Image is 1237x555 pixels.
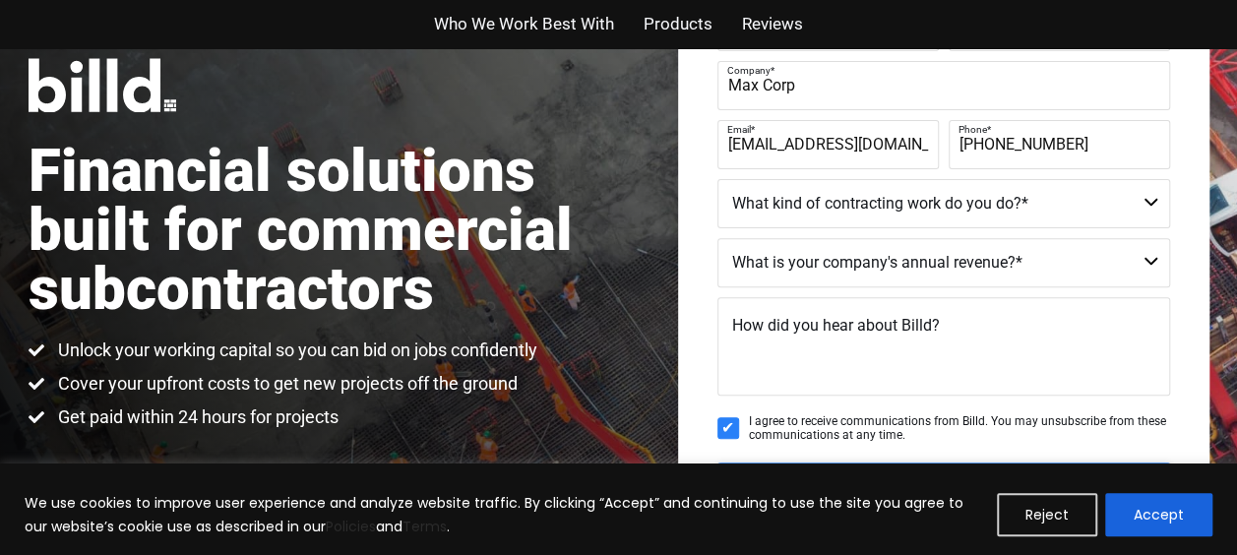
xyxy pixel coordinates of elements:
[727,64,771,75] span: Company
[717,462,1170,522] input: GET IN TOUCH
[732,316,940,335] span: How did you hear about Billd?
[1105,493,1212,536] button: Accept
[997,493,1097,536] button: Reject
[402,517,447,536] a: Terms
[742,10,803,38] a: Reviews
[434,10,614,38] a: Who We Work Best With
[644,10,712,38] a: Products
[53,339,537,362] span: Unlock your working capital so you can bid on jobs confidently
[29,142,619,319] h1: Financial solutions built for commercial subcontractors
[717,417,739,439] input: I agree to receive communications from Billd. You may unsubscribe from these communications at an...
[749,414,1170,443] span: I agree to receive communications from Billd. You may unsubscribe from these communications at an...
[53,372,518,396] span: Cover your upfront costs to get new projects off the ground
[727,123,751,134] span: Email
[53,405,339,429] span: Get paid within 24 hours for projects
[25,491,982,538] p: We use cookies to improve user experience and analyze website traffic. By clicking “Accept” and c...
[326,517,376,536] a: Policies
[959,123,987,134] span: Phone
